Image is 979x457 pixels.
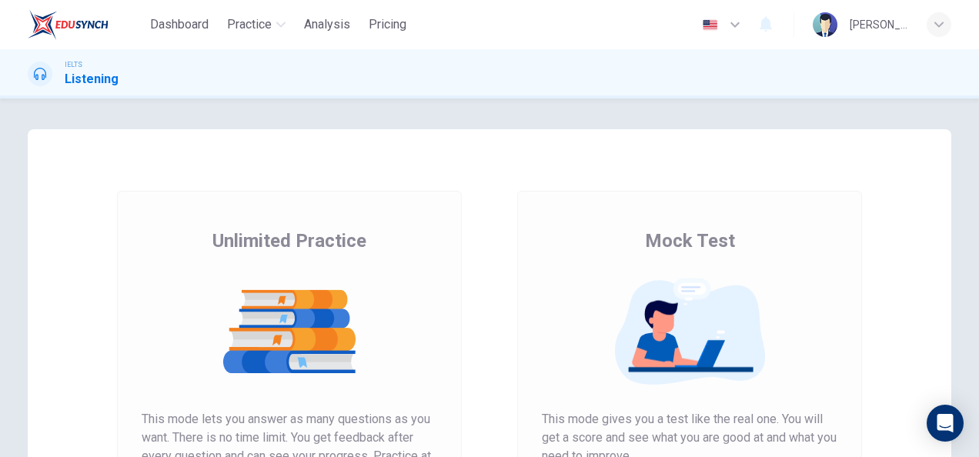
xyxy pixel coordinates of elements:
div: Open Intercom Messenger [927,405,964,442]
span: Unlimited Practice [212,228,366,253]
h1: Listening [65,70,119,88]
button: Dashboard [144,11,215,38]
span: Dashboard [150,15,209,34]
span: IELTS [65,59,82,70]
img: EduSynch logo [28,9,109,40]
span: Pricing [369,15,406,34]
button: Pricing [363,11,413,38]
button: Analysis [298,11,356,38]
img: Profile picture [813,12,837,37]
button: Practice [221,11,292,38]
img: en [700,19,720,31]
div: [PERSON_NAME] [850,15,908,34]
span: Analysis [304,15,350,34]
span: Mock Test [645,228,735,253]
span: Practice [227,15,272,34]
a: EduSynch logo [28,9,144,40]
